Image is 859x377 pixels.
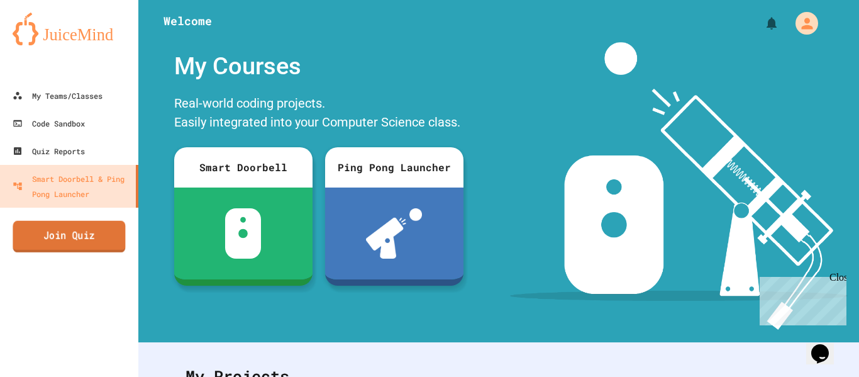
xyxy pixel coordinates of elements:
div: My Notifications [741,13,782,34]
div: Chat with us now!Close [5,5,87,80]
img: ppl-with-ball.png [366,208,422,259]
div: Quiz Reports [13,143,85,159]
div: My Account [782,9,821,38]
img: banner-image-my-projects.png [510,42,847,330]
img: logo-orange.svg [13,13,126,45]
iframe: chat widget [806,327,846,364]
div: My Teams/Classes [13,88,103,103]
div: Smart Doorbell [174,147,313,188]
img: sdb-white.svg [225,208,261,259]
a: Join Quiz [13,221,125,252]
div: Ping Pong Launcher [325,147,463,188]
div: Smart Doorbell & Ping Pong Launcher [13,171,131,201]
div: My Courses [168,42,470,91]
div: Code Sandbox [13,116,85,131]
div: Real-world coding projects. Easily integrated into your Computer Science class. [168,91,470,138]
iframe: chat widget [755,272,846,325]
